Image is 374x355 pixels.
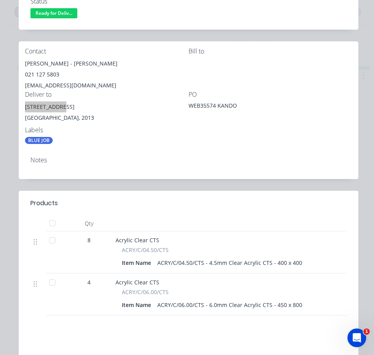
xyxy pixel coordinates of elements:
div: [GEOGRAPHIC_DATA], 2013 [25,112,189,123]
div: BLUE JOB [25,137,53,144]
div: 021 127 5803 [25,69,189,80]
div: ACRY/C/04.50/CTS - 4.5mm Clear Acrylic CTS - 400 x 400 [154,257,305,268]
div: Notes [30,156,347,164]
div: PO [189,91,352,98]
span: 8 [87,236,91,244]
div: [PERSON_NAME] - [PERSON_NAME]021 127 5803[EMAIL_ADDRESS][DOMAIN_NAME] [25,58,189,91]
span: 1 [363,328,370,335]
div: Qty [66,216,112,231]
span: 4 [87,278,91,286]
span: Acrylic Clear CTS [116,279,159,286]
div: WEB35574 KANDO [189,101,286,112]
span: ACRY/C/04.50/CTS [122,246,169,254]
div: Item Name [122,257,154,268]
div: Item Name [122,299,154,311]
div: ACRY/C/06.00/CTS - 6.0mm Clear Acrylic CTS - 450 x 800 [154,299,305,311]
button: Ready for Deliv... [30,8,77,20]
div: Deliver to [25,91,189,98]
div: [STREET_ADDRESS] [25,101,189,112]
div: Labels [25,126,189,134]
div: Products [30,199,58,208]
div: Bill to [189,48,352,55]
span: Acrylic Clear CTS [116,236,159,244]
div: [PERSON_NAME] - [PERSON_NAME] [25,58,189,69]
span: ACRY/C/06.00/CTS [122,288,169,296]
span: Ready for Deliv... [30,8,77,18]
div: [EMAIL_ADDRESS][DOMAIN_NAME] [25,80,189,91]
div: [STREET_ADDRESS][GEOGRAPHIC_DATA], 2013 [25,101,189,126]
div: Contact [25,48,189,55]
iframe: Intercom live chat [347,328,366,347]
